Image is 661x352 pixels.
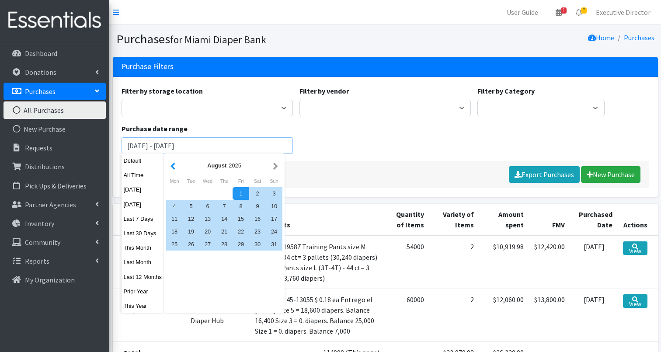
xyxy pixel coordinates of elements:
th: Actions [618,204,658,236]
div: 27 [199,238,216,251]
a: All Purchases [3,101,106,119]
button: Last Month [122,256,164,268]
p: Pick Ups & Deliveries [25,181,87,190]
h1: Purchases [116,31,382,47]
div: 21 [216,225,233,238]
div: Wednesday [199,175,216,187]
th: Variety of Items [429,204,479,236]
td: Order No 19587 Training Pants size M (2T-3T) - 84 ct= 3 pallets (30,240 diapers) Training Pants s... [250,236,385,289]
a: Donations [3,63,106,81]
div: 4 [166,200,183,213]
th: Purchases from [113,204,186,236]
a: New Purchase [581,166,640,183]
label: Filter by vendor [299,86,349,96]
td: 54000 [385,236,429,289]
button: All Time [122,169,164,181]
a: Purchases [3,83,106,100]
div: 28 [216,238,233,251]
small: for Miami Diaper Bank [170,33,266,46]
button: Default [122,154,164,167]
strong: August [207,162,226,169]
button: Prior Year [122,285,164,298]
a: Executive Director [589,3,658,21]
td: 2 [429,289,479,342]
div: 22 [233,225,249,238]
div: 31 [266,238,282,251]
label: Filter by storage location [122,86,203,96]
span: 2025 [229,162,241,169]
div: 24 [266,225,282,238]
div: 9 [249,200,266,213]
label: Purchase date range [122,123,188,134]
span: 7 [581,7,587,14]
a: Home [588,33,614,42]
a: Community [3,234,106,251]
td: [PERSON_NAME] Diapers [113,289,186,342]
p: Distributions [25,162,65,171]
button: This Year [122,300,164,312]
input: January 1, 2011 - December 31, 2011 [122,137,293,154]
button: Last 30 Days [122,227,164,240]
div: Sunday [266,175,282,187]
p: Donations [25,68,56,77]
p: Partner Agencies [25,200,76,209]
div: Saturday [249,175,266,187]
button: Last 12 Months [122,271,164,283]
div: 2 [249,187,266,200]
div: Thursday [216,175,233,187]
th: Quantity of Items [385,204,429,236]
div: 7 [216,200,233,213]
p: My Organization [25,275,75,284]
a: New Purchase [3,120,106,138]
p: Requests [25,143,52,152]
div: 15 [233,213,249,225]
a: My Organization [3,271,106,289]
button: [DATE] [122,183,164,196]
div: 6 [199,200,216,213]
td: $12,060.00 [479,289,529,342]
div: Tuesday [183,175,199,187]
td: $12,420.00 [529,236,570,289]
th: Purchased Date [570,204,618,236]
th: Comments [250,204,385,236]
div: 19 [183,225,199,238]
div: 16 [249,213,266,225]
div: 14 [216,213,233,225]
td: JSL Partners [113,236,186,289]
a: Requests [3,139,106,157]
td: INVOICE # 45-13055 $ 0.18 ea Entrego el [DATE] Size 5 = 18,600 diapers. Balance 16,400 Size 3 = 0... [250,289,385,342]
div: 12 [183,213,199,225]
p: Inventory [25,219,54,228]
a: Reports [3,252,106,270]
p: Reports [25,257,49,265]
div: Monday [166,175,183,187]
button: This Month [122,241,164,254]
td: 2 [429,236,479,289]
div: 20 [199,225,216,238]
div: 25 [166,238,183,251]
div: 30 [249,238,266,251]
a: Purchases [624,33,654,42]
div: 26 [183,238,199,251]
a: Inventory [3,215,106,232]
td: Miami Diaper Bank Warehouse - Diaper Hub [185,289,250,342]
div: 3 [266,187,282,200]
td: $13,800.00 [529,289,570,342]
a: Dashboard [3,45,106,62]
a: Partner Agencies [3,196,106,213]
a: User Guide [500,3,545,21]
div: 11 [166,213,183,225]
img: HumanEssentials [3,6,106,35]
a: Pick Ups & Deliveries [3,177,106,195]
div: 17 [266,213,282,225]
th: Amount spent [479,204,529,236]
div: Friday [233,175,249,187]
td: $10,919.98 [479,236,529,289]
div: 10 [266,200,282,213]
th: FMV [529,204,570,236]
div: 1 [233,187,249,200]
div: 5 [183,200,199,213]
div: 29 [233,238,249,251]
a: View [623,241,647,255]
label: Filter by Category [477,86,535,96]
